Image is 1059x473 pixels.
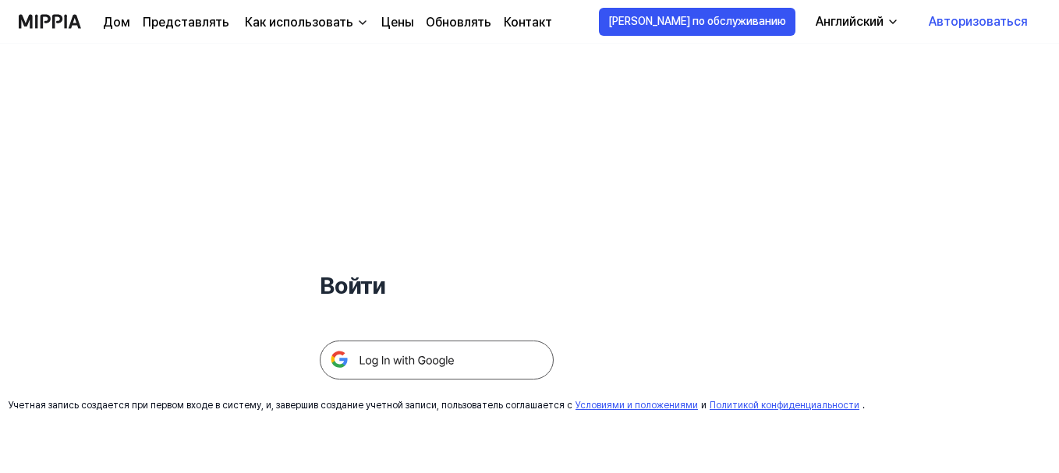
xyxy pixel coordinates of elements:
[929,14,1028,29] font: Авторизоваться
[608,15,786,27] font: [PERSON_NAME] по обслуживанию
[9,400,572,411] font: Учетная запись создается при первом входе в систему, и, завершив создание учетной записи, пользов...
[803,6,908,37] button: Английский
[599,8,795,36] button: [PERSON_NAME] по обслуживанию
[103,15,130,30] font: Дом
[143,13,229,32] a: Представлять
[710,400,859,411] a: Политикой конфиденциальности
[816,14,884,29] font: Английский
[320,271,385,299] font: Войти
[426,15,491,30] font: Обновлять
[504,15,552,30] font: Контакт
[381,13,413,32] a: Цены
[103,13,130,32] a: Дом
[356,16,369,29] img: вниз
[862,400,865,411] font: .
[426,13,491,32] a: Обновлять
[242,13,369,32] button: Как использовать
[701,400,707,411] font: и
[381,15,413,30] font: Цены
[320,341,554,379] img: 구글 로그인 버튼
[143,15,229,30] font: Представлять
[504,13,552,32] a: Контакт
[576,400,698,411] a: Условиями и положениями
[245,15,353,30] font: Как использовать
